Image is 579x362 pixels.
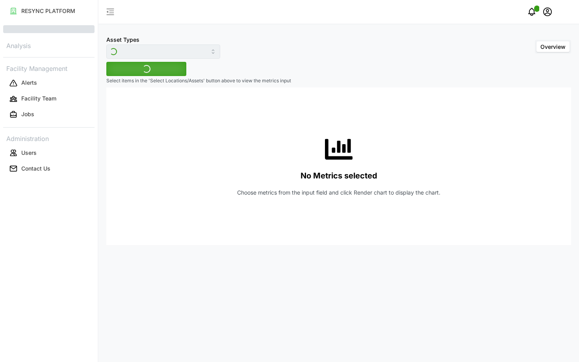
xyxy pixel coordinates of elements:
p: Administration [3,132,95,144]
button: Contact Us [3,162,95,176]
p: Select items in the 'Select Locations/Assets' button above to view the metrics input [106,78,571,84]
button: notifications [524,4,540,20]
label: Asset Types [106,35,139,44]
a: Alerts [3,75,95,91]
button: schedule [540,4,555,20]
p: No Metrics selected [301,169,377,182]
button: Users [3,146,95,160]
p: Facility Management [3,62,95,74]
p: Contact Us [21,165,50,173]
span: Overview [540,43,566,50]
p: Choose metrics from the input field and click Render chart to display the chart. [237,189,440,197]
a: Contact Us [3,161,95,176]
p: Analysis [3,39,95,51]
a: Users [3,145,95,161]
button: Alerts [3,76,95,90]
p: Users [21,149,37,157]
button: Facility Team [3,92,95,106]
a: Jobs [3,107,95,123]
button: RESYNC PLATFORM [3,4,95,18]
p: RESYNC PLATFORM [21,7,75,15]
p: Facility Team [21,95,56,102]
a: RESYNC PLATFORM [3,3,95,19]
button: Jobs [3,108,95,122]
a: Facility Team [3,91,95,107]
p: Alerts [21,79,37,87]
p: Jobs [21,110,34,118]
